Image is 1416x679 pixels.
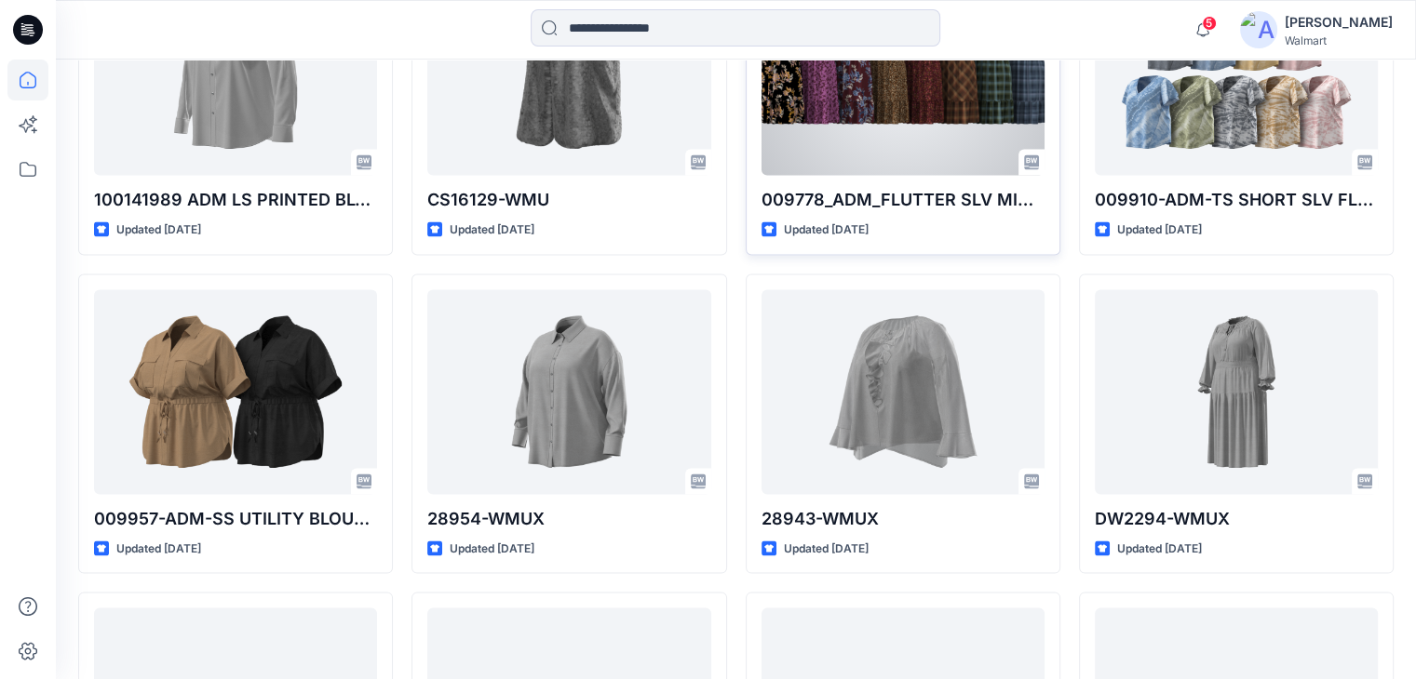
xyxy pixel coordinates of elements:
[94,290,377,495] a: 009957-ADM-SS UTILITY BLOUSE-28809-WMUX
[1095,187,1378,213] p: 009910-ADM-TS SHORT SLV FLUTTER TOP-CS15902-WMUX
[784,220,869,240] p: Updated [DATE]
[762,187,1045,213] p: 009778_ADM_FLUTTER SLV MIDI DRESS-DW1834-WMUX
[1117,539,1202,559] p: Updated [DATE]
[1240,11,1277,48] img: avatar
[1202,16,1217,31] span: 5
[427,187,710,213] p: CS16129-WMU
[427,506,710,532] p: 28954-WMUX
[762,290,1045,495] a: 28943-WMUX
[450,539,534,559] p: Updated [DATE]
[1095,290,1378,495] a: DW2294-WMUX
[450,220,534,240] p: Updated [DATE]
[784,539,869,559] p: Updated [DATE]
[1285,11,1393,33] div: [PERSON_NAME]
[116,539,201,559] p: Updated [DATE]
[1285,33,1393,47] div: Walmart
[94,187,377,213] p: 100141989 ADM LS PRINTED BLOUSE 28171-WMUX
[1095,506,1378,532] p: DW2294-WMUX
[1117,220,1202,240] p: Updated [DATE]
[116,220,201,240] p: Updated [DATE]
[762,506,1045,532] p: 28943-WMUX
[94,506,377,532] p: 009957-ADM-SS UTILITY BLOUSE-28809-WMUX
[427,290,710,495] a: 28954-WMUX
